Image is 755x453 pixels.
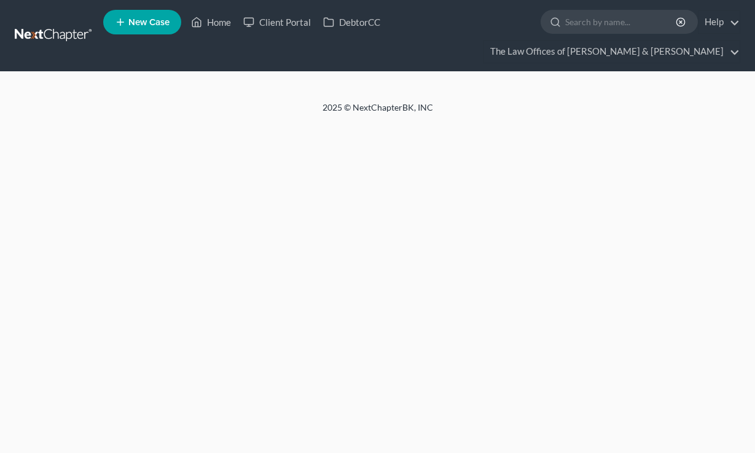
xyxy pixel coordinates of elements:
[28,101,728,124] div: 2025 © NextChapterBK, INC
[185,11,237,33] a: Home
[317,11,386,33] a: DebtorCC
[565,10,678,33] input: Search by name...
[484,41,740,63] a: The Law Offices of [PERSON_NAME] & [PERSON_NAME]
[698,11,740,33] a: Help
[128,18,170,27] span: New Case
[237,11,317,33] a: Client Portal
